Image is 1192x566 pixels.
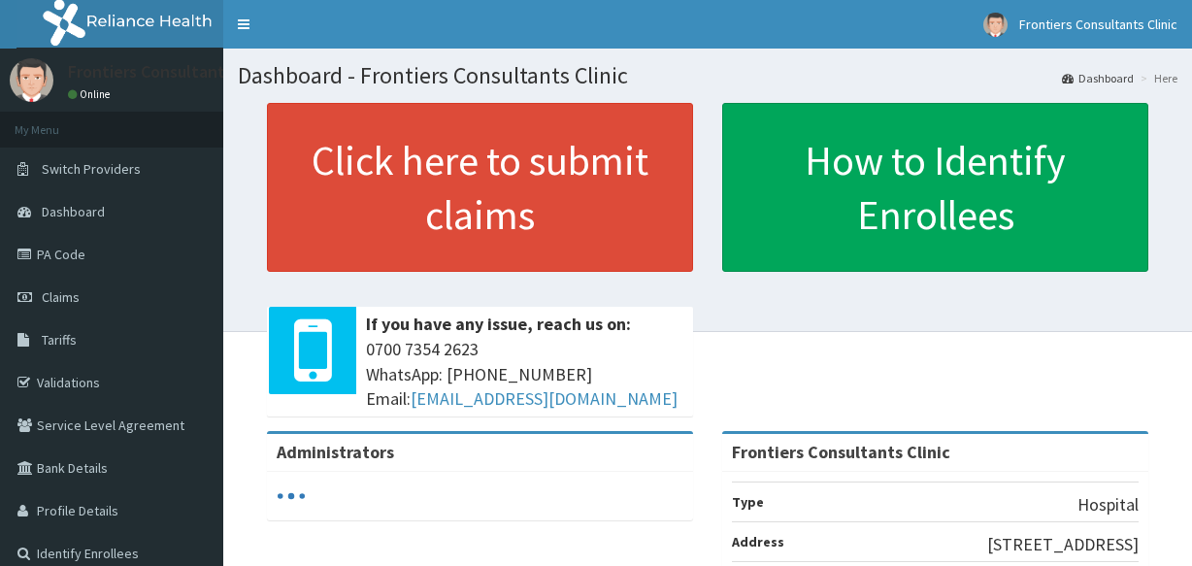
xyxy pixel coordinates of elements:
[277,441,394,463] b: Administrators
[732,493,764,511] b: Type
[277,482,306,511] svg: audio-loading
[732,441,950,463] strong: Frontiers Consultants Clinic
[366,313,631,335] b: If you have any issue, reach us on:
[1077,492,1139,517] p: Hospital
[732,533,784,550] b: Address
[10,58,53,102] img: User Image
[42,203,105,220] span: Dashboard
[1136,70,1177,86] li: Here
[42,160,141,178] span: Switch Providers
[68,63,278,81] p: Frontiers Consultants Clinic
[267,103,693,272] a: Click here to submit claims
[983,13,1008,37] img: User Image
[1062,70,1134,86] a: Dashboard
[411,387,678,410] a: [EMAIL_ADDRESS][DOMAIN_NAME]
[238,63,1177,88] h1: Dashboard - Frontiers Consultants Clinic
[42,288,80,306] span: Claims
[722,103,1148,272] a: How to Identify Enrollees
[1019,16,1177,33] span: Frontiers Consultants Clinic
[68,87,115,101] a: Online
[42,331,77,349] span: Tariffs
[366,337,683,412] span: 0700 7354 2623 WhatsApp: [PHONE_NUMBER] Email:
[987,532,1139,557] p: [STREET_ADDRESS]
